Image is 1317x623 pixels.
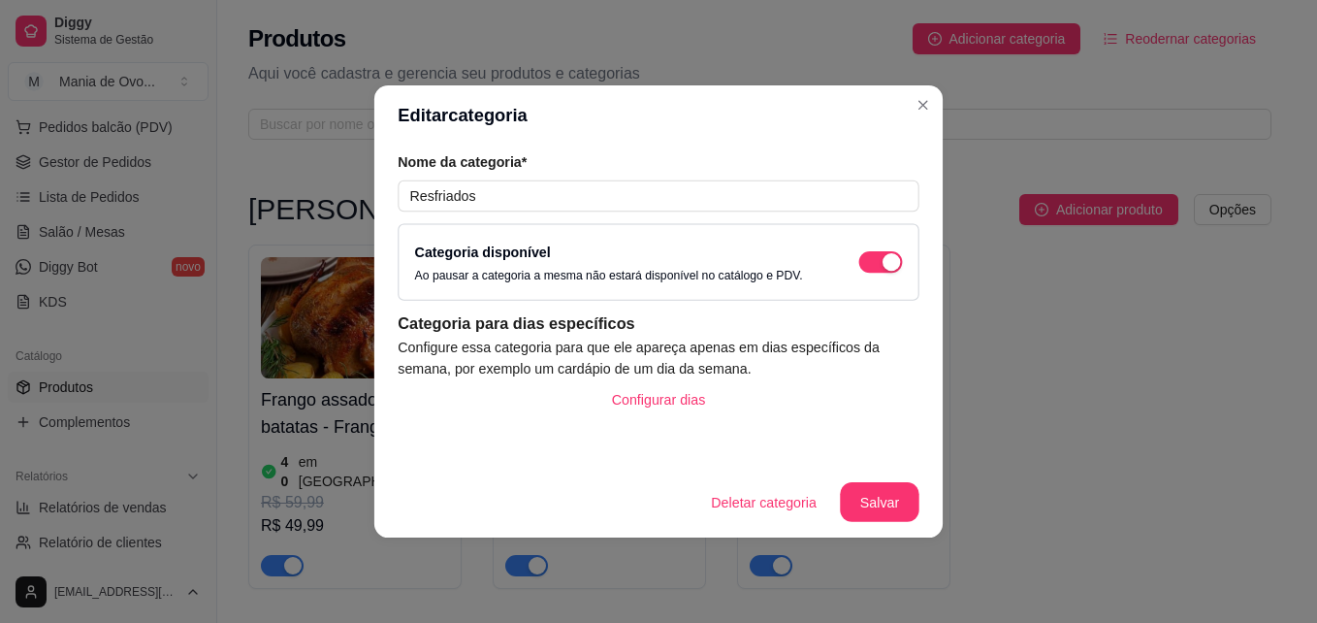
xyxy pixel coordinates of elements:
[398,312,918,336] article: Categoria para dias específicos
[907,89,939,121] button: Close
[840,482,918,522] button: Salvar
[374,85,943,145] header: Editar categoria
[415,268,803,283] p: Ao pausar a categoria a mesma não estará disponível no catálogo e PDV.
[695,482,832,522] button: Deletar categoria
[398,152,918,172] article: Nome da categoria*
[415,245,551,260] label: Categoria disponível
[595,379,721,419] button: Configurar dias
[398,336,918,379] article: Configure essa categoria para que ele apareça apenas em dias específicos da semana, por exemplo u...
